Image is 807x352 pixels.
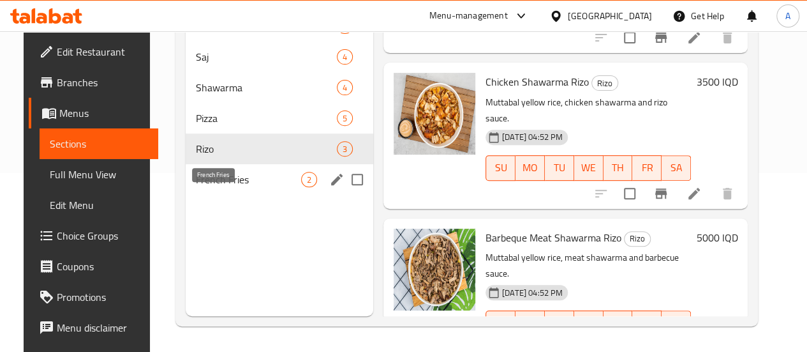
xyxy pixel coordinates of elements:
span: Edit Restaurant [57,44,148,59]
span: SA [667,158,686,177]
span: Edit Menu [50,197,148,213]
a: Edit Menu [40,190,158,220]
span: Rizo [625,231,650,246]
h6: 3500 IQD [696,73,737,91]
button: SU [485,310,515,336]
a: Full Menu View [40,159,158,190]
div: [GEOGRAPHIC_DATA] [568,9,652,23]
span: Pizza [196,111,337,126]
span: A [785,9,790,23]
span: SU [491,314,510,333]
button: SU [485,155,515,181]
a: Edit Restaurant [29,36,158,67]
div: Rizo [591,75,618,91]
span: Sections [50,136,148,151]
button: TU [545,310,574,336]
span: Coupons [57,259,148,274]
button: delete [712,178,743,209]
span: TU [550,158,569,177]
div: items [337,49,353,65]
span: TU [550,314,569,333]
span: TH [609,314,628,333]
div: French Fries2edit [186,164,373,195]
button: WE [574,155,603,181]
a: Menus [29,98,158,128]
span: [DATE] 04:52 PM [497,287,568,299]
button: TH [603,155,633,181]
span: FR [637,314,656,333]
img: Chicken Shawarma Rizo [394,73,475,155]
span: Promotions [57,289,148,305]
a: Edit menu item [686,30,702,45]
span: 3 [337,143,352,155]
span: 4 [337,51,352,63]
img: Barbeque Meat Shawarma Rizo [394,229,475,310]
span: Menus [59,105,148,121]
button: SA [662,310,691,336]
span: Full Menu View [50,167,148,182]
span: Rizo [196,141,337,157]
div: Rizo3 [186,134,373,164]
span: Branches [57,75,148,90]
p: Muttabal yellow rice, meat shawarma and barbecue sauce. [485,250,691,282]
button: edit [327,170,346,189]
span: WE [579,314,598,333]
button: SA [662,155,691,181]
span: Saj [196,49,337,65]
button: delete [712,22,743,53]
div: items [337,80,353,95]
span: MO [521,158,540,177]
button: MO [515,310,545,336]
span: Rizo [592,76,618,91]
span: 2 [302,174,316,186]
span: Barbeque Meat Shawarma Rizo [485,228,621,247]
button: FR [632,310,662,336]
span: SA [667,314,686,333]
p: Muttabal yellow rice, chicken shawarma and rizo sauce. [485,95,691,126]
a: Choice Groups [29,220,158,251]
button: MO [515,155,545,181]
div: Pizza5 [186,103,373,134]
div: Shawarma4 [186,72,373,103]
a: Branches [29,67,158,98]
span: Choice Groups [57,228,148,243]
a: Promotions [29,282,158,312]
span: MO [521,314,540,333]
span: SU [491,158,510,177]
div: Rizo [624,231,651,247]
button: WE [574,310,603,336]
button: Branch-specific-item [646,22,676,53]
span: Shawarma [196,80,337,95]
a: Sections [40,128,158,159]
span: Chicken Shawarma Rizo [485,72,589,91]
button: TH [603,310,633,336]
span: WE [579,158,598,177]
span: Menu disclaimer [57,320,148,335]
span: Select to update [616,180,643,207]
span: FR [637,158,656,177]
span: [DATE] 04:52 PM [497,131,568,143]
span: Select to update [616,24,643,51]
span: 4 [337,82,352,94]
button: FR [632,155,662,181]
div: Menu-management [429,8,508,24]
span: TH [609,158,628,177]
h6: 5000 IQD [696,229,737,247]
a: Menu disclaimer [29,312,158,343]
div: items [337,111,353,126]
nav: Menu sections [186,6,373,200]
a: Edit menu item [686,186,702,201]
span: French Fries [196,172,301,187]
div: Saj4 [186,42,373,72]
button: TU [545,155,574,181]
button: Branch-specific-item [646,178,676,209]
span: 5 [337,112,352,125]
a: Coupons [29,251,158,282]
